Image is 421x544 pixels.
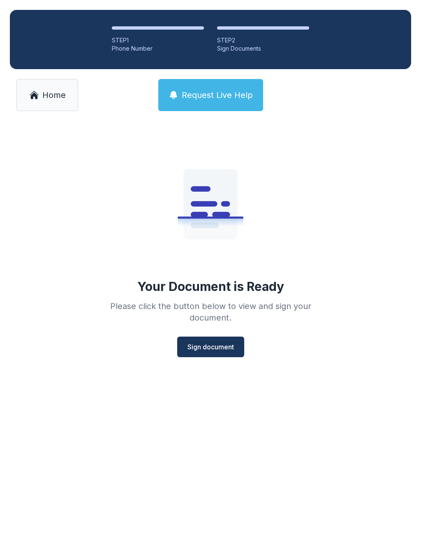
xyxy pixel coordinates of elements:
span: Sign document [187,342,234,352]
span: Home [42,89,66,101]
div: Phone Number [112,44,204,53]
div: STEP 2 [217,36,309,44]
div: Sign Documents [217,44,309,53]
div: STEP 1 [112,36,204,44]
div: Your Document is Ready [137,279,284,294]
div: Please click the button below to view and sign your document. [92,300,329,323]
span: Request Live Help [182,89,253,101]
